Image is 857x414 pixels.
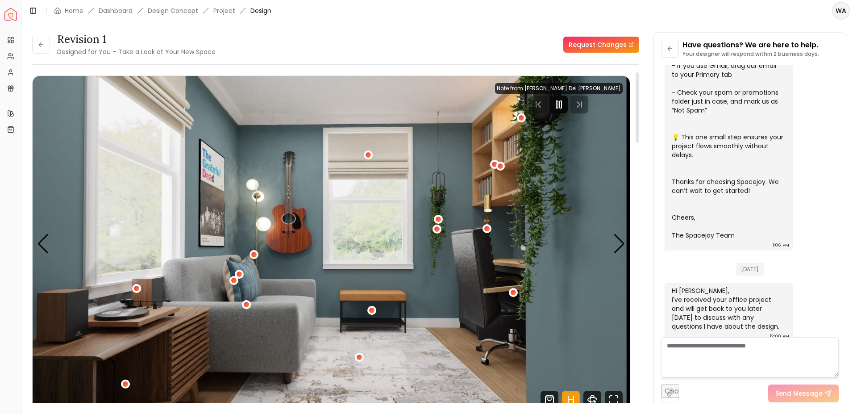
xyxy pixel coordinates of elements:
[99,6,133,15] a: Dashboard
[770,332,789,341] div: 12:00 PM
[605,391,623,409] svg: Fullscreen
[832,2,850,20] button: WA
[57,47,216,56] small: Designed for You – Take a Look at Your New Space
[4,8,17,21] a: Spacejoy
[33,76,630,412] div: Carousel
[54,6,271,15] nav: breadcrumb
[773,241,789,250] div: 1:06 PM
[148,6,198,15] li: Design Concept
[553,99,564,110] svg: Pause
[562,391,580,409] svg: Hotspots Toggle
[736,263,764,276] span: [DATE]
[541,391,558,409] svg: Shop Products from this design
[563,37,639,53] a: Request Changes
[65,6,83,15] a: Home
[4,8,17,21] img: Spacejoy Logo
[57,32,216,46] h3: Revision 1
[682,40,819,50] p: Have questions? We are here to help.
[33,76,630,412] div: 1 / 5
[213,6,235,15] a: Project
[583,391,601,409] svg: 360 View
[495,83,623,94] div: Note from [PERSON_NAME] Del [PERSON_NAME]
[613,234,625,254] div: Next slide
[33,76,630,412] img: Design Render 1
[37,234,49,254] div: Previous slide
[250,6,271,15] span: Design
[833,3,849,19] span: WA
[682,50,819,58] p: Your designer will respond within 2 business days.
[672,286,784,331] div: Hi [PERSON_NAME], I've received your office project and will get back to you later [DATE] to disc...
